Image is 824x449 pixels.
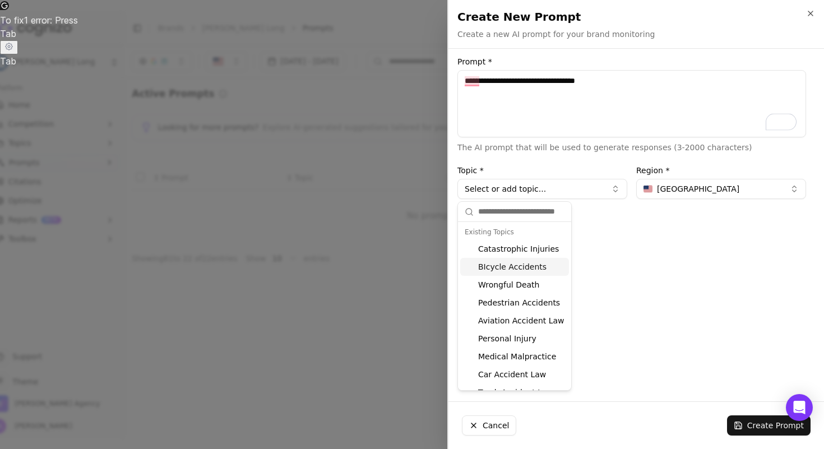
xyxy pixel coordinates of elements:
label: Region * [636,166,806,174]
p: The AI prompt that will be used to generate responses (3-2000 characters) [457,142,806,153]
button: Create Prompt [727,415,811,436]
div: Aviation Accident Law [460,312,569,330]
div: Existing Topics [460,224,569,240]
button: Select or add topic... [457,179,627,199]
div: Catastrophic Injuries [460,240,569,258]
div: Wrongful Death [460,276,569,294]
div: BIcycle Accidents [460,258,569,276]
div: Medical Malpractice [460,348,569,365]
span: [GEOGRAPHIC_DATA] [657,183,739,195]
div: Car Accident Law [460,365,569,383]
div: Pedestrian Accidents [460,294,569,312]
div: Suggestions [458,222,571,390]
div: Truck Accident Law [460,383,569,401]
label: Topic * [457,166,627,174]
button: Cancel [462,415,516,436]
img: United States [644,186,652,192]
textarea: To enrich screen reader interactions, please activate Accessibility in Grammarly extension settings [457,70,806,137]
div: Personal Injury [460,330,569,348]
